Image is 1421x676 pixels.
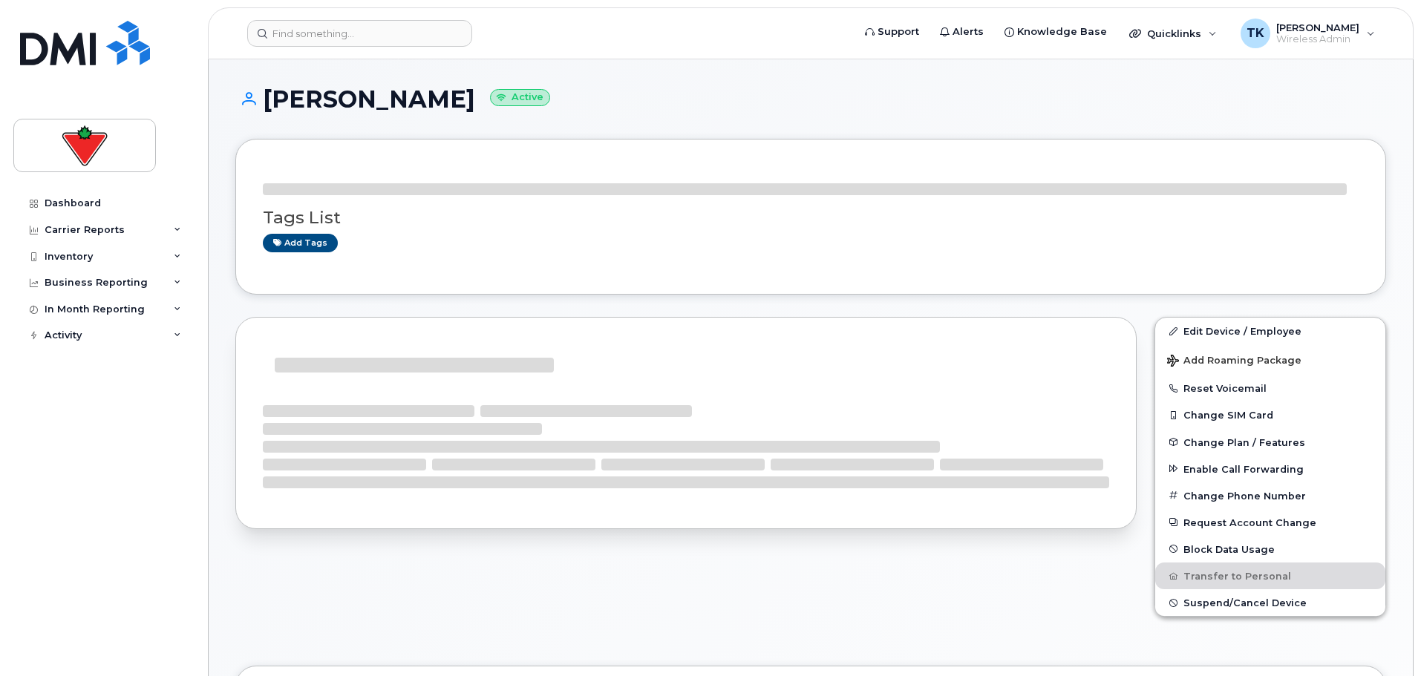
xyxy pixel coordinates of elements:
[263,209,1359,227] h3: Tags List
[1155,536,1385,562] button: Block Data Usage
[1183,463,1304,474] span: Enable Call Forwarding
[1155,401,1385,428] button: Change SIM Card
[1155,589,1385,616] button: Suspend/Cancel Device
[1155,456,1385,482] button: Enable Call Forwarding
[263,234,338,252] a: Add tags
[1183,436,1305,447] span: Change Plan / Features
[1155,509,1385,536] button: Request Account Change
[1183,597,1307,608] span: Suspend/Cancel Device
[1155,562,1385,589] button: Transfer to Personal
[1155,429,1385,456] button: Change Plan / Features
[1155,344,1385,375] button: Add Roaming Package
[490,89,550,106] small: Active
[1155,318,1385,344] a: Edit Device / Employee
[235,86,1386,112] h1: [PERSON_NAME]
[1155,482,1385,509] button: Change Phone Number
[1167,355,1301,369] span: Add Roaming Package
[1155,375,1385,401] button: Reset Voicemail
